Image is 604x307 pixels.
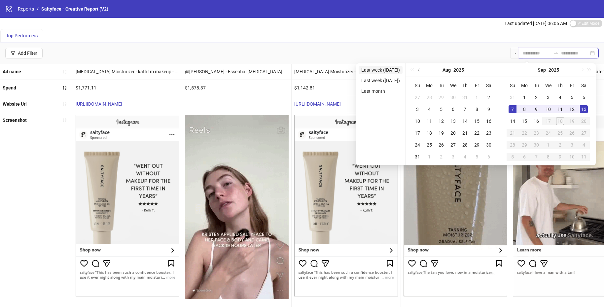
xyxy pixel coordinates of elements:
td: 2025-08-06 [447,103,459,115]
td: 2025-08-22 [471,127,483,139]
td: 2025-08-24 [411,139,423,151]
div: 10 [568,153,576,161]
div: 8 [520,105,528,113]
a: [URL][DOMAIN_NAME] [76,101,122,107]
button: Previous month (PageUp) [415,63,423,77]
td: 2025-09-01 [423,151,435,163]
div: 5 [473,153,481,161]
td: 2025-08-07 [459,103,471,115]
div: 20 [449,129,457,137]
td: 2025-09-25 [554,127,566,139]
td: 2025-10-07 [530,151,542,163]
div: 9 [485,105,493,113]
th: We [447,80,459,91]
div: 4 [425,105,433,113]
td: 2025-08-25 [423,139,435,151]
div: 30 [449,93,457,101]
td: 2025-08-27 [447,139,459,151]
td: 2025-09-06 [483,151,495,163]
div: 24 [413,141,421,149]
td: 2025-09-23 [530,127,542,139]
b: Spend [3,85,16,90]
td: 2025-08-09 [483,103,495,115]
div: 22 [520,129,528,137]
td: 2025-08-21 [459,127,471,139]
div: 9 [556,153,564,161]
div: 10 [544,105,552,113]
div: 2 [556,141,564,149]
th: Tu [530,80,542,91]
div: 17 [544,117,552,125]
td: 2025-08-31 [507,91,518,103]
td: 2025-09-08 [518,103,530,115]
div: 21 [461,129,469,137]
div: 19 [568,117,576,125]
td: 2025-08-12 [435,115,447,127]
li: Last month [359,87,403,95]
td: 2025-09-01 [518,91,530,103]
div: 5 [509,153,516,161]
img: Screenshot 120228026911390395 [185,115,289,299]
li: Last week ([DATE]) [359,66,403,74]
td: 2025-09-21 [507,127,518,139]
td: 2025-08-03 [411,103,423,115]
div: 4 [461,153,469,161]
th: Sa [578,80,590,91]
td: 2025-09-06 [578,91,590,103]
div: 27 [413,93,421,101]
div: 2 [437,153,445,161]
span: Top Performers [6,33,38,38]
td: 2025-08-28 [459,139,471,151]
td: 2025-08-01 [471,91,483,103]
span: sort-ascending [62,118,67,122]
td: 2025-07-29 [435,91,447,103]
div: 5 [437,105,445,113]
span: sort-ascending [62,69,67,74]
div: 6 [449,105,457,113]
td: 2025-08-19 [435,127,447,139]
div: 17 [413,129,421,137]
th: Tu [435,80,447,91]
th: Th [554,80,566,91]
th: Th [459,80,471,91]
th: Su [507,80,518,91]
td: 2025-08-10 [411,115,423,127]
td: 2025-10-02 [554,139,566,151]
td: 2025-09-07 [507,103,518,115]
div: 19 [437,129,445,137]
div: 18 [556,117,564,125]
td: 2025-09-29 [518,139,530,151]
td: 2025-09-12 [566,103,578,115]
div: 29 [437,93,445,101]
td: 2025-09-03 [542,91,554,103]
div: 2 [532,93,540,101]
td: 2025-08-14 [459,115,471,127]
td: 2025-10-01 [542,139,554,151]
td: 2025-09-04 [459,151,471,163]
td: 2025-10-10 [566,151,578,163]
div: 1 [544,141,552,149]
div: 23 [532,129,540,137]
div: 1 [473,93,481,101]
div: 11 [580,153,588,161]
td: 2025-09-20 [578,115,590,127]
td: 2025-10-03 [566,139,578,151]
td: 2025-09-30 [530,139,542,151]
div: 8 [473,105,481,113]
div: 11 [425,117,433,125]
td: 2025-08-11 [423,115,435,127]
div: 3 [568,141,576,149]
td: 2025-08-26 [435,139,447,151]
div: 5 [568,93,576,101]
div: 4 [580,141,588,149]
button: Choose a month [443,63,451,77]
td: 2025-09-14 [507,115,518,127]
td: 2025-08-13 [447,115,459,127]
li: / [37,5,39,13]
div: 3 [449,153,457,161]
th: Mo [518,80,530,91]
div: 27 [580,129,588,137]
td: 2025-08-18 [423,127,435,139]
td: 2025-09-16 [530,115,542,127]
td: 2025-09-17 [542,115,554,127]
